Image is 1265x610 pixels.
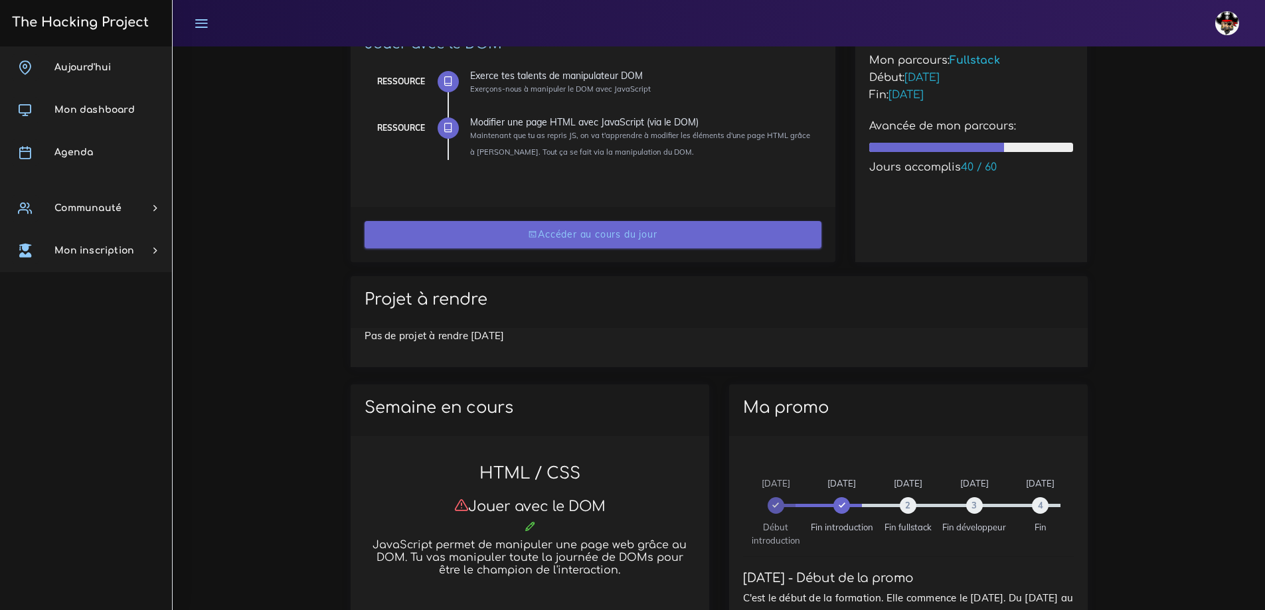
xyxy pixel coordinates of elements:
h2: Semaine en cours [365,398,695,418]
div: Ressource [377,74,425,89]
span: [DATE] [888,89,924,101]
span: Fullstack [950,54,1000,66]
img: avatar [1215,11,1239,35]
h5: Fin: [869,89,1074,102]
span: [DATE] [1026,478,1054,489]
span: Début introduction [752,522,800,546]
h3: Jouer avec le DOM [365,498,695,515]
span: [DATE] [894,478,922,489]
div: Exerce tes talents de manipulateur DOM [470,71,811,80]
h5: JavaScript permet de manipuler une page web grâce au DOM. Tu vas manipuler toute la journée de DO... [365,539,695,577]
span: 4 [1032,497,1049,514]
small: Maintenant que tu as repris JS, on va t'apprendre à modifier les éléments d'une page HTML grâce à... [470,131,810,157]
h5: Mon parcours: [869,54,1074,67]
div: Ressource [377,121,425,135]
span: 40 / 60 [961,161,997,173]
span: Mon dashboard [54,105,135,115]
p: Pas de projet à rendre [DATE] [365,328,1074,344]
h5: Début: [869,72,1074,84]
span: [DATE] [960,478,989,489]
h4: [DATE] - Début de la promo [743,571,1074,585]
div: Modifier une page HTML avec JavaScript (via le DOM) [470,117,811,127]
h2: Projet à rendre [365,290,1074,309]
h2: HTML / CSS [365,464,695,483]
h5: Avancée de mon parcours: [869,120,1074,133]
span: Aujourd'hui [54,62,111,72]
h5: Jours accomplis [869,161,1074,174]
span: 0 [768,497,784,514]
span: [DATE] [904,72,940,84]
h3: The Hacking Project [8,15,149,30]
small: Exerçons-nous à manipuler le DOM avec JavaScript [470,84,651,94]
span: Fin [1035,522,1047,532]
span: Fin développeur [942,522,1006,532]
span: 2 [900,497,916,514]
span: Mon inscription [54,246,134,256]
a: Accéder au cours du jour [365,221,821,248]
span: Agenda [54,147,93,157]
span: [DATE] [762,478,790,489]
span: Communauté [54,203,122,213]
span: [DATE] [827,478,856,489]
span: 1 [833,497,850,514]
h2: Ma promo [743,398,1074,418]
span: Fin fullstack [885,522,932,532]
span: Fin introduction [811,522,873,532]
span: 3 [966,497,983,514]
